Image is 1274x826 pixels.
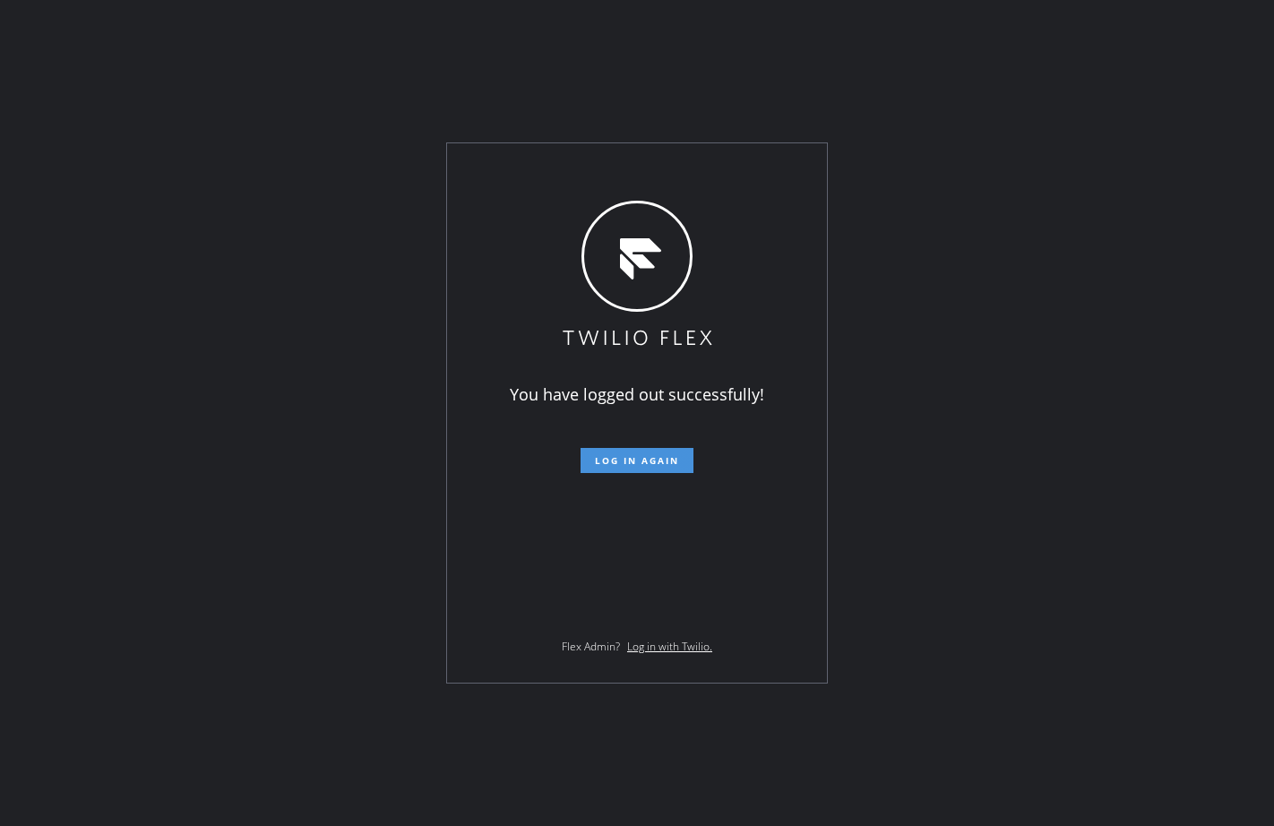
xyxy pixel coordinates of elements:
span: You have logged out successfully! [510,383,764,405]
span: Log in again [595,454,679,467]
button: Log in again [581,448,693,473]
span: Flex Admin? [562,639,620,654]
a: Log in with Twilio. [627,639,712,654]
